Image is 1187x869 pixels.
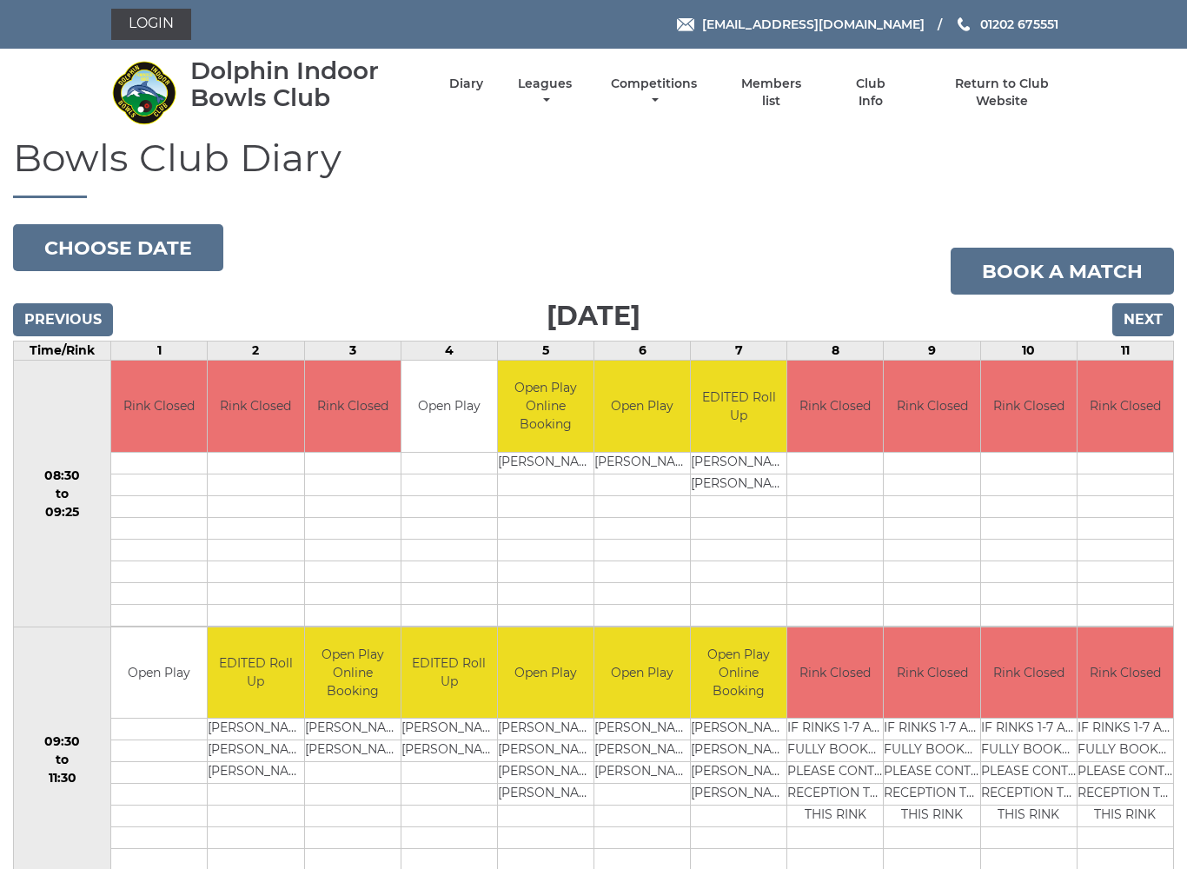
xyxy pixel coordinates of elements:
input: Previous [13,303,113,336]
td: [PERSON_NAME] [498,784,593,806]
td: [PERSON_NAME] [691,762,786,784]
td: 5 [497,342,593,361]
td: Rink Closed [1078,627,1173,719]
td: 1 [111,342,208,361]
td: Rink Closed [981,361,1077,452]
td: 8 [787,342,884,361]
td: IF RINKS 1-7 ARE [981,719,1077,740]
td: EDITED Roll Up [691,361,786,452]
td: [PERSON_NAME] [594,762,690,784]
td: FULLY BOOKED [1078,740,1173,762]
td: EDITED Roll Up [208,627,303,719]
td: [PERSON_NAME] [401,740,497,762]
td: Rink Closed [884,361,979,452]
td: IF RINKS 1-7 ARE [884,719,979,740]
td: RECEPTION TO BOOK [1078,784,1173,806]
td: [PERSON_NAME] [691,452,786,474]
td: 08:30 to 09:25 [14,361,111,627]
td: PLEASE CONTACT [981,762,1077,784]
td: [PERSON_NAME] [498,719,593,740]
td: THIS RINK [1078,806,1173,827]
td: 10 [980,342,1077,361]
td: [PERSON_NAME] [208,719,303,740]
span: [EMAIL_ADDRESS][DOMAIN_NAME] [702,17,925,32]
td: PLEASE CONTACT [884,762,979,784]
td: PLEASE CONTACT [787,762,883,784]
td: RECEPTION TO BOOK [884,784,979,806]
td: IF RINKS 1-7 ARE [787,719,883,740]
td: [PERSON_NAME] [498,762,593,784]
td: [PERSON_NAME] [498,740,593,762]
a: Leagues [514,76,576,109]
a: Competitions [607,76,701,109]
td: [PERSON_NAME] [594,740,690,762]
td: [PERSON_NAME] [498,452,593,474]
td: [PERSON_NAME] [208,762,303,784]
img: Email [677,18,694,31]
td: RECEPTION TO BOOK [787,784,883,806]
td: Open Play [498,627,593,719]
input: Next [1112,303,1174,336]
td: THIS RINK [981,806,1077,827]
td: RECEPTION TO BOOK [981,784,1077,806]
td: [PERSON_NAME] [401,719,497,740]
td: Rink Closed [1078,361,1173,452]
td: FULLY BOOKED [981,740,1077,762]
td: EDITED Roll Up [401,627,497,719]
td: [PERSON_NAME] [305,719,401,740]
a: Members list [732,76,812,109]
td: 6 [594,342,691,361]
td: 9 [884,342,980,361]
td: Open Play [401,361,497,452]
td: [PERSON_NAME] [691,474,786,495]
td: [PERSON_NAME] [691,784,786,806]
a: Email [EMAIL_ADDRESS][DOMAIN_NAME] [677,15,925,34]
a: Return to Club Website [929,76,1076,109]
td: Rink Closed [787,627,883,719]
td: Open Play Online Booking [498,361,593,452]
td: [PERSON_NAME] [691,740,786,762]
td: Open Play [111,627,207,719]
a: Phone us 01202 675551 [955,15,1058,34]
td: THIS RINK [884,806,979,827]
td: Open Play [594,627,690,719]
td: Open Play [594,361,690,452]
div: Dolphin Indoor Bowls Club [190,57,419,111]
td: Rink Closed [208,361,303,452]
img: Phone us [958,17,970,31]
h1: Bowls Club Diary [13,136,1174,198]
td: 3 [304,342,401,361]
td: 4 [401,342,497,361]
td: FULLY BOOKED [787,740,883,762]
a: Book a match [951,248,1174,295]
td: PLEASE CONTACT [1078,762,1173,784]
td: 2 [208,342,304,361]
td: [PERSON_NAME] [594,452,690,474]
a: Club Info [842,76,899,109]
td: Rink Closed [111,361,207,452]
td: [PERSON_NAME] [208,740,303,762]
a: Login [111,9,191,40]
td: Time/Rink [14,342,111,361]
td: [PERSON_NAME] [305,740,401,762]
button: Choose date [13,224,223,271]
td: Rink Closed [787,361,883,452]
td: 7 [691,342,787,361]
td: Open Play Online Booking [691,627,786,719]
a: Diary [449,76,483,92]
span: 01202 675551 [980,17,1058,32]
td: Rink Closed [981,627,1077,719]
td: Rink Closed [884,627,979,719]
td: Open Play Online Booking [305,627,401,719]
td: THIS RINK [787,806,883,827]
td: [PERSON_NAME] [594,719,690,740]
td: Rink Closed [305,361,401,452]
td: IF RINKS 1-7 ARE [1078,719,1173,740]
td: FULLY BOOKED [884,740,979,762]
img: Dolphin Indoor Bowls Club [111,60,176,125]
td: [PERSON_NAME] [691,719,786,740]
td: 11 [1077,342,1173,361]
